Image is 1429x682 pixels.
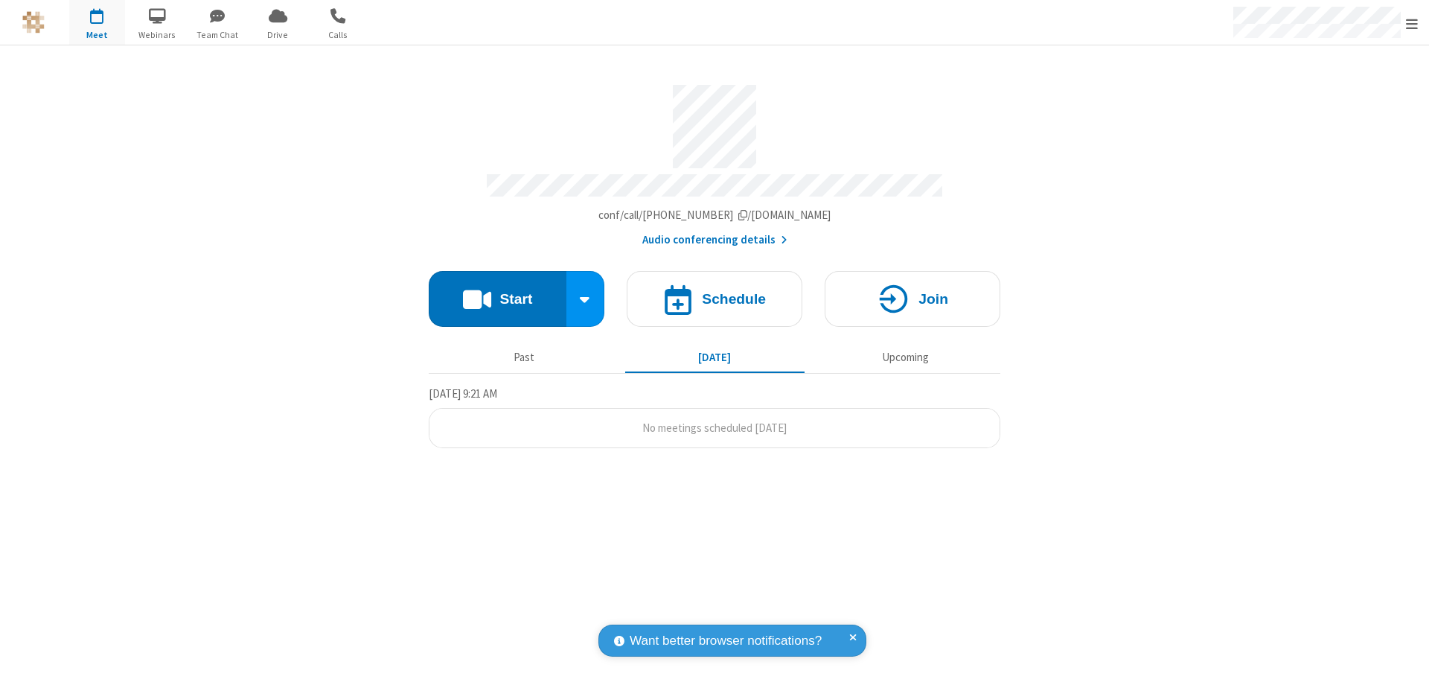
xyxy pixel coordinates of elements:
[435,343,614,372] button: Past
[598,207,831,224] button: Copy my meeting room linkCopy my meeting room link
[566,271,605,327] div: Start conference options
[130,28,185,42] span: Webinars
[630,631,822,651] span: Want better browser notifications?
[702,292,766,306] h4: Schedule
[625,343,805,372] button: [DATE]
[598,208,831,222] span: Copy my meeting room link
[250,28,306,42] span: Drive
[499,292,532,306] h4: Start
[642,232,787,249] button: Audio conferencing details
[816,343,995,372] button: Upcoming
[310,28,366,42] span: Calls
[825,271,1000,327] button: Join
[429,74,1000,249] section: Account details
[627,271,802,327] button: Schedule
[22,11,45,34] img: QA Selenium DO NOT DELETE OR CHANGE
[429,271,566,327] button: Start
[429,386,497,401] span: [DATE] 9:21 AM
[642,421,787,435] span: No meetings scheduled [DATE]
[190,28,246,42] span: Team Chat
[429,385,1000,449] section: Today's Meetings
[69,28,125,42] span: Meet
[918,292,948,306] h4: Join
